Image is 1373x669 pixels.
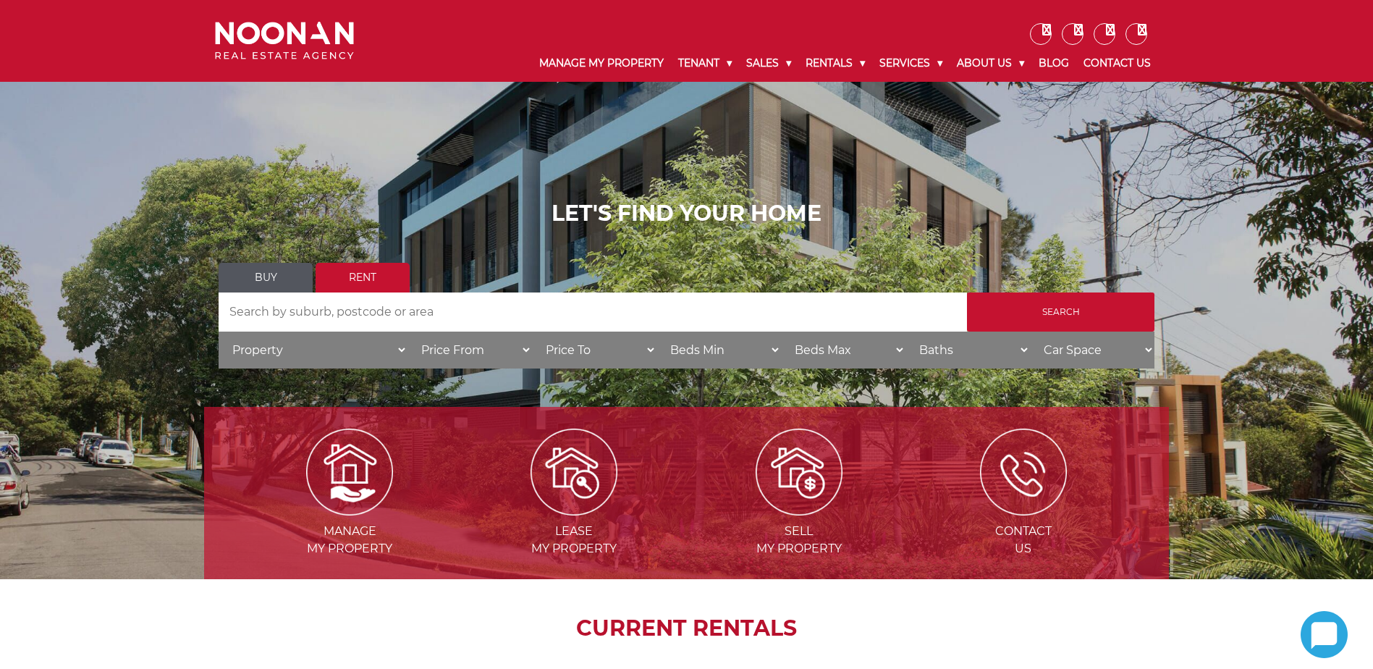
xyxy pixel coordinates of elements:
a: Buy [219,263,313,293]
a: Tenant [671,45,739,82]
a: Rentals [798,45,872,82]
img: ICONS [980,429,1067,516]
img: Sell my property [756,429,842,516]
a: Sales [739,45,798,82]
input: Search by suburb, postcode or area [219,293,967,332]
img: Manage my Property [306,429,393,516]
a: About Us [950,45,1031,82]
a: ICONS ContactUs [913,464,1134,555]
a: Sell my property Sellmy Property [688,464,910,555]
img: Lease my property [531,429,617,516]
span: Sell my Property [688,523,910,557]
span: Lease my Property [463,523,685,557]
span: Contact Us [913,523,1134,557]
img: Noonan Real Estate Agency [215,22,354,60]
a: Lease my property Leasemy Property [463,464,685,555]
a: Manage my Property Managemy Property [239,464,460,555]
input: Search [967,293,1154,332]
a: Contact Us [1076,45,1158,82]
a: Manage My Property [532,45,671,82]
a: Blog [1031,45,1076,82]
a: Rent [316,263,410,293]
span: Manage my Property [239,523,460,557]
h2: CURRENT RENTALS [240,615,1133,641]
a: Services [872,45,950,82]
h1: LET'S FIND YOUR HOME [219,201,1154,227]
